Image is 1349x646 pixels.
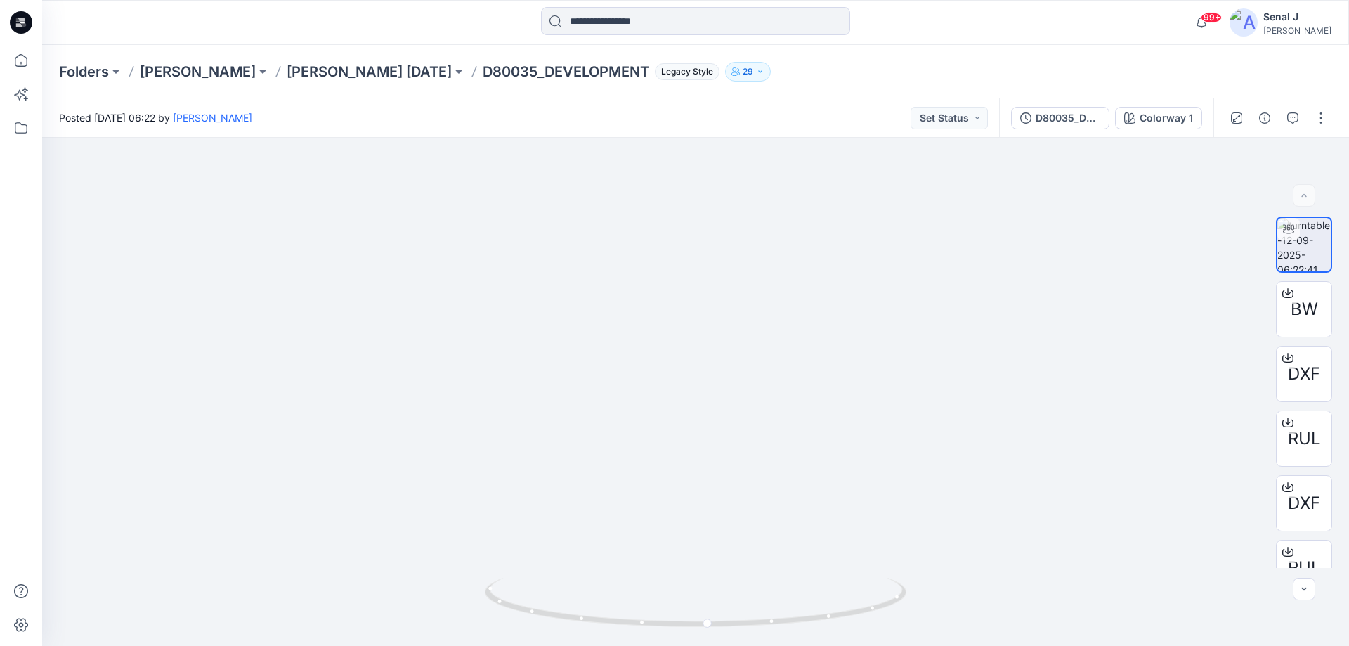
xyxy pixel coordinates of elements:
[59,62,109,82] a: Folders
[1288,555,1321,581] span: RUL
[483,62,649,82] p: D80035_DEVELOPMENT
[1291,297,1318,322] span: BW
[1263,25,1331,36] div: [PERSON_NAME]
[1253,107,1276,129] button: Details
[1277,218,1331,271] img: turntable-12-09-2025-06:22:41
[649,62,719,82] button: Legacy Style
[1036,110,1100,126] div: D80035_DEVELOPMENT
[1288,426,1321,451] span: RUL
[1140,110,1193,126] div: Colorway 1
[173,112,252,124] a: [PERSON_NAME]
[417,113,974,646] img: eyJhbGciOiJIUzI1NiIsImtpZCI6IjAiLCJzbHQiOiJzZXMiLCJ0eXAiOiJKV1QifQ.eyJkYXRhIjp7InR5cGUiOiJzdG9yYW...
[1288,361,1320,387] span: DXF
[1011,107,1109,129] button: D80035_DEVELOPMENT
[655,63,719,80] span: Legacy Style
[1288,491,1320,516] span: DXF
[287,62,452,82] a: [PERSON_NAME] [DATE]
[1115,107,1202,129] button: Colorway 1
[743,64,753,79] p: 29
[1230,8,1258,37] img: avatar
[1201,12,1222,23] span: 99+
[1263,8,1331,25] div: Senal J
[59,110,252,125] span: Posted [DATE] 06:22 by
[140,62,256,82] a: [PERSON_NAME]
[725,62,771,82] button: 29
